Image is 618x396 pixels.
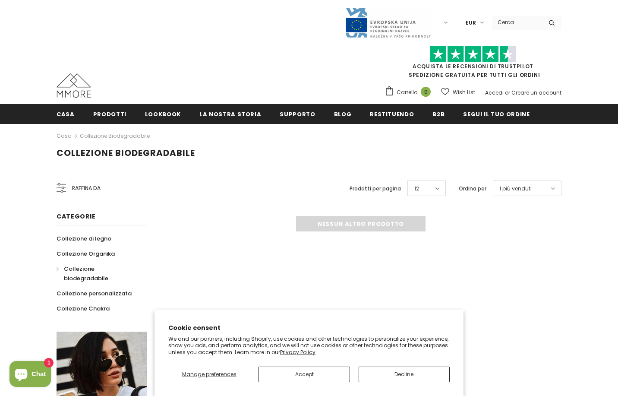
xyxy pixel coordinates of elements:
inbox-online-store-chat: Shopify online store chat [7,361,54,389]
a: Collezione di legno [57,231,111,246]
span: Collezione Organika [57,250,115,258]
span: Casa [57,110,75,118]
span: Collezione biodegradabile [57,147,195,159]
a: Casa [57,104,75,124]
a: Casa [57,131,72,141]
span: Lookbook [145,110,181,118]
a: Accedi [485,89,504,96]
span: SPEDIZIONE GRATUITA PER TUTTI GLI ORDINI [385,50,561,79]
span: Manage preferences [182,371,236,378]
input: Search Site [492,16,542,29]
h2: Cookie consent [168,323,450,333]
a: La nostra storia [199,104,261,124]
button: Manage preferences [168,367,250,382]
a: Carrello 0 [385,86,435,99]
a: B2B [432,104,445,124]
span: supporto [280,110,315,118]
span: Categorie [57,212,95,221]
a: Prodotti [93,104,126,124]
a: Wish List [441,85,475,100]
span: Collezione personalizzata [57,289,132,298]
a: Collezione biodegradabile [80,132,150,139]
a: Creare un account [511,89,561,96]
a: Lookbook [145,104,181,124]
a: supporto [280,104,315,124]
img: Casi MMORE [57,73,91,98]
span: EUR [466,19,476,27]
span: Raffina da [72,184,101,193]
span: B2B [432,110,445,118]
span: La nostra storia [199,110,261,118]
span: or [505,89,510,96]
span: Prodotti [93,110,126,118]
img: Javni Razpis [345,7,431,38]
span: Wish List [453,88,475,97]
label: Prodotti per pagina [350,184,401,193]
button: Accept [259,367,350,382]
a: Collezione Chakra [57,301,110,316]
img: Fidati di Pilot Stars [430,46,516,63]
span: Blog [334,110,352,118]
label: Ordina per [459,184,486,193]
span: Carrello [397,88,417,97]
a: Acquista le recensioni di TrustPilot [413,63,533,70]
span: 12 [414,184,419,193]
a: Blog [334,104,352,124]
span: Restituendo [370,110,414,118]
a: Javni Razpis [345,19,431,26]
span: Collezione Chakra [57,304,110,313]
a: Collezione personalizzata [57,286,132,301]
span: Collezione di legno [57,234,111,243]
a: Collezione Organika [57,246,115,261]
button: Decline [359,367,450,382]
p: We and our partners, including Shopify, use cookies and other technologies to personalize your ex... [168,336,450,356]
a: Segui il tuo ordine [463,104,530,124]
span: Segui il tuo ordine [463,110,530,118]
a: Collezione biodegradabile [57,261,138,286]
a: Privacy Policy [280,348,315,356]
a: Restituendo [370,104,414,124]
span: 0 [421,87,431,97]
span: I più venduti [500,184,532,193]
span: Collezione biodegradabile [64,265,108,282]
